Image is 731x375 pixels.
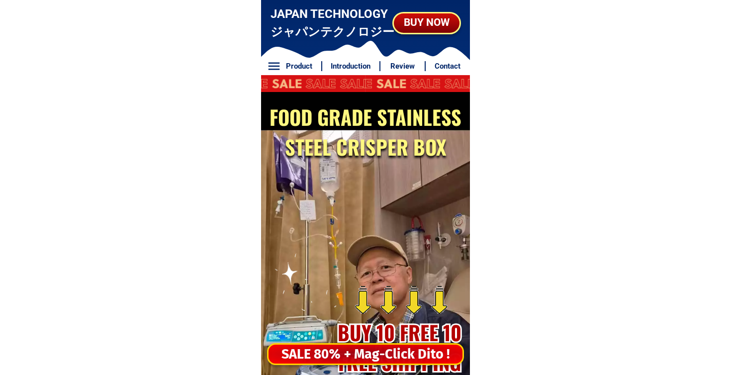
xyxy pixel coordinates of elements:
h6: Contact [431,61,464,72]
h6: Product [282,61,316,72]
h6: Introduction [328,61,374,72]
h3: JAPAN TECHNOLOGY ジャパンテクノロジー [271,5,395,41]
div: BUY NOW [394,15,459,31]
div: SALE 80% + Mag-Click Dito ! [269,344,463,365]
h2: FOOD GRADE STAINLESS STEEL CRISPER BOX [265,102,467,162]
h6: Review [385,61,419,72]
